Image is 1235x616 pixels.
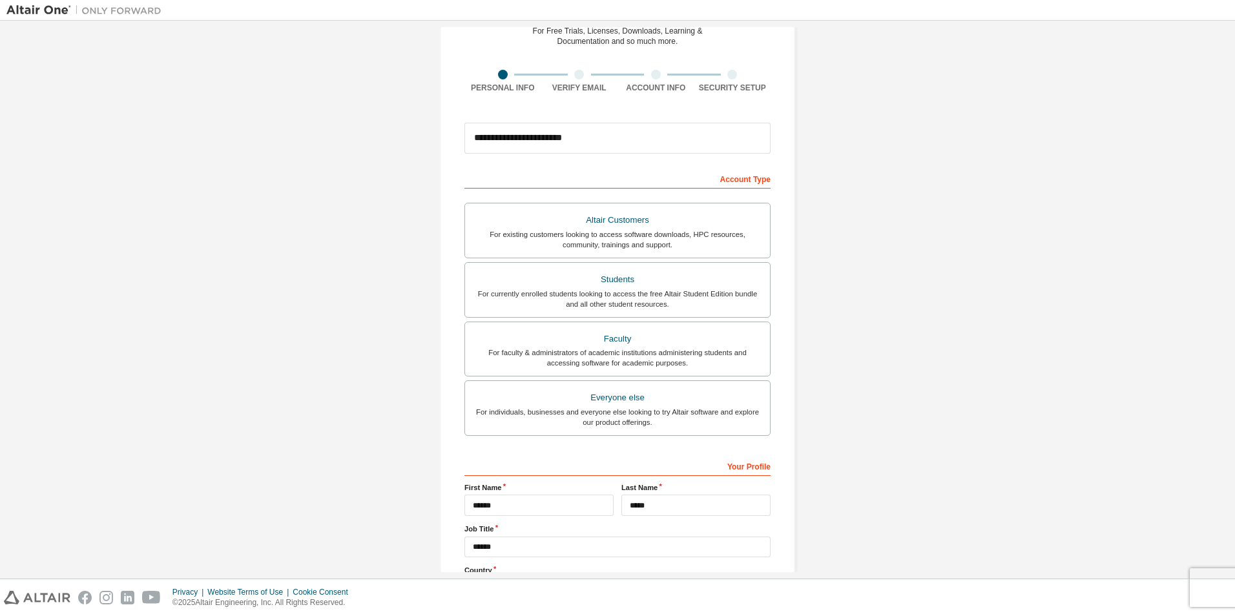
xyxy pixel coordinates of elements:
img: youtube.svg [142,591,161,604]
label: First Name [464,482,614,493]
img: altair_logo.svg [4,591,70,604]
div: Website Terms of Use [207,587,293,597]
div: For currently enrolled students looking to access the free Altair Student Edition bundle and all ... [473,289,762,309]
div: For faculty & administrators of academic institutions administering students and accessing softwa... [473,347,762,368]
div: Faculty [473,330,762,348]
div: Your Profile [464,455,771,476]
div: Verify Email [541,83,618,93]
div: Personal Info [464,83,541,93]
div: For Free Trials, Licenses, Downloads, Learning & Documentation and so much more. [533,26,703,46]
div: Altair Customers [473,211,762,229]
div: Privacy [172,587,207,597]
img: linkedin.svg [121,591,134,604]
label: Job Title [464,524,771,534]
div: Everyone else [473,389,762,407]
div: For individuals, businesses and everyone else looking to try Altair software and explore our prod... [473,407,762,427]
img: Altair One [6,4,168,17]
img: facebook.svg [78,591,92,604]
label: Country [464,565,771,575]
img: instagram.svg [99,591,113,604]
div: Account Info [617,83,694,93]
p: © 2025 Altair Engineering, Inc. All Rights Reserved. [172,597,356,608]
div: Cookie Consent [293,587,355,597]
div: Students [473,271,762,289]
div: Account Type [464,168,771,189]
div: Security Setup [694,83,771,93]
div: For existing customers looking to access software downloads, HPC resources, community, trainings ... [473,229,762,250]
label: Last Name [621,482,771,493]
